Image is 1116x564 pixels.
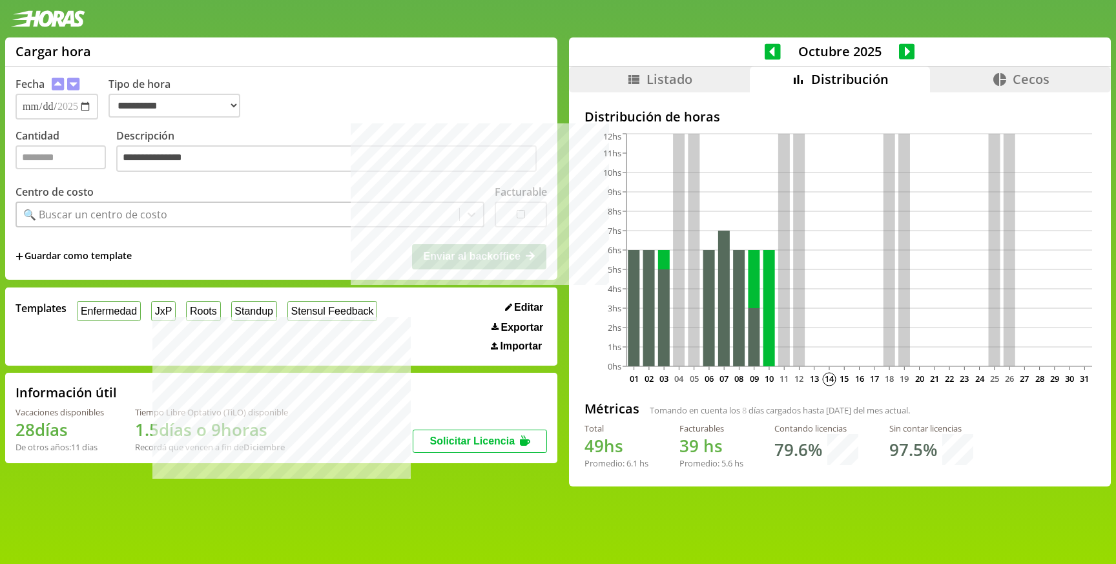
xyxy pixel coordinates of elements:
text: 05 [690,373,699,384]
div: Recordá que vencen a fin de [135,441,288,453]
span: Importar [500,340,542,352]
span: Cecos [1013,70,1049,88]
span: 5.6 [721,457,732,469]
tspan: 5hs [608,264,621,275]
span: +Guardar como template [15,249,132,264]
h2: Métricas [584,400,639,417]
tspan: 6hs [608,244,621,256]
button: JxP [151,301,176,321]
span: 39 [679,434,699,457]
text: 31 [1080,373,1089,384]
input: Cantidad [15,145,106,169]
text: 14 [825,373,834,384]
text: 01 [630,373,639,384]
text: 28 [1035,373,1044,384]
text: 30 [1065,373,1074,384]
div: Facturables [679,423,743,434]
text: 08 [734,373,743,384]
button: Exportar [488,321,547,334]
div: Vacaciones disponibles [15,406,104,418]
text: 07 [719,373,728,384]
span: Distribución [811,70,889,88]
button: Standup [231,301,277,321]
text: 03 [659,373,668,384]
label: Descripción [116,129,547,176]
h1: 79.6 % [774,438,822,461]
select: Tipo de hora [108,94,240,118]
span: Tomando en cuenta los días cargados hasta [DATE] del mes actual. [650,404,910,416]
text: 10 [765,373,774,384]
span: Editar [514,302,543,313]
tspan: 12hs [603,131,621,142]
button: Roots [186,301,220,321]
tspan: 7hs [608,225,621,236]
label: Fecha [15,77,45,91]
tspan: 0hs [608,360,621,372]
tspan: 2hs [608,322,621,333]
text: 12 [794,373,803,384]
text: 19 [900,373,909,384]
div: 🔍 Buscar un centro de costo [23,207,167,222]
text: 11 [780,373,789,384]
h2: Información útil [15,384,117,401]
h1: 97.5 % [889,438,937,461]
text: 26 [1005,373,1014,384]
button: Solicitar Licencia [413,430,547,453]
text: 15 [840,373,849,384]
text: 04 [674,373,684,384]
h2: Distribución de horas [584,108,1095,125]
h1: hs [679,434,743,457]
label: Facturable [495,185,547,199]
span: + [15,249,23,264]
div: Contando licencias [774,423,858,434]
text: 21 [930,373,939,384]
h1: 28 días [15,418,104,441]
text: 06 [705,373,714,384]
tspan: 9hs [608,186,621,198]
text: 25 [990,373,999,384]
span: Exportar [501,322,544,333]
text: 02 [645,373,654,384]
h1: 1.5 días o 9 horas [135,418,288,441]
button: Enfermedad [77,301,141,321]
text: 13 [810,373,819,384]
text: 27 [1020,373,1029,384]
span: Listado [646,70,692,88]
h1: Cargar hora [15,43,91,60]
tspan: 10hs [603,167,621,178]
tspan: 4hs [608,283,621,295]
text: 17 [870,373,879,384]
button: Stensul Feedback [287,301,378,321]
div: Total [584,423,648,434]
div: Sin contar licencias [889,423,973,434]
tspan: 11hs [603,147,621,159]
tspan: 8hs [608,205,621,217]
text: 24 [975,373,984,384]
text: 23 [960,373,969,384]
button: Editar [501,301,548,314]
text: 09 [750,373,759,384]
span: Octubre 2025 [781,43,899,60]
h1: hs [584,434,648,457]
img: logotipo [10,10,85,27]
label: Centro de costo [15,185,94,199]
text: 20 [914,373,924,384]
div: Promedio: hs [679,457,743,469]
tspan: 3hs [608,302,621,314]
span: 49 [584,434,604,457]
text: 22 [945,373,954,384]
div: De otros años: 11 días [15,441,104,453]
text: 29 [1050,373,1059,384]
b: Diciembre [243,441,285,453]
tspan: 1hs [608,341,621,353]
span: 6.1 [626,457,637,469]
span: 8 [742,404,747,416]
textarea: Descripción [116,145,537,172]
span: Solicitar Licencia [429,435,515,446]
span: Templates [15,301,67,315]
label: Tipo de hora [108,77,251,120]
text: 18 [885,373,894,384]
text: 16 [854,373,863,384]
div: Tiempo Libre Optativo (TiLO) disponible [135,406,288,418]
div: Promedio: hs [584,457,648,469]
